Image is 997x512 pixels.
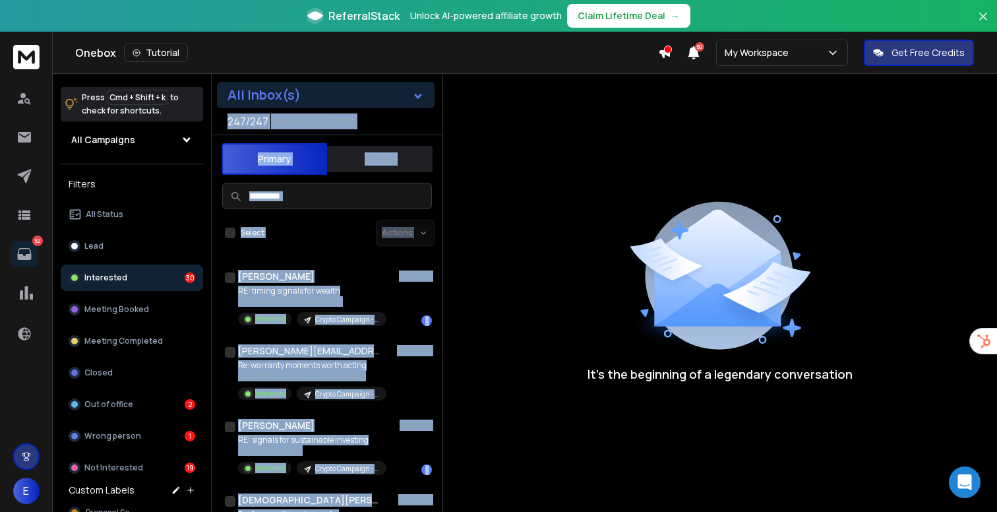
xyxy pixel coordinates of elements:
[61,233,203,259] button: Lead
[328,8,400,24] span: ReferralStack
[185,272,195,283] div: 30
[84,336,163,346] p: Meeting Completed
[238,445,386,456] p: Sure, I’d love to see
[84,304,149,315] p: Meeting Booked
[255,314,286,324] p: Interested
[315,464,378,474] p: Crypto Campaign - Row 3001 - 8561
[238,360,386,371] p: Re: warranty moments worth acting
[271,113,355,129] h3: Inboxes selected
[84,431,141,441] p: Wrong person
[61,265,203,291] button: Interested30
[107,90,167,105] span: Cmd + Shift + k
[255,389,286,399] p: Interested
[397,346,432,356] p: 02:59 PM
[238,371,386,381] p: Hi [PERSON_NAME], I am glad your
[227,113,268,129] span: 247 / 247
[124,44,188,62] button: Tutorial
[238,296,386,307] p: Sounds good. Please send the
[61,175,203,193] h3: Filters
[61,328,203,354] button: Meeting Completed
[13,478,40,504] button: E
[238,435,386,445] p: RE: signals for sustainable investing
[69,484,135,497] h3: Custom Labels
[61,127,203,153] button: All Campaigns
[71,133,135,146] h1: All Campaigns
[238,419,315,432] h1: [PERSON_NAME]
[86,209,123,220] p: All Status
[725,46,794,59] p: My Workspace
[695,42,704,51] span: 50
[84,241,104,251] p: Lead
[61,201,203,228] button: All Status
[255,463,286,473] p: Interested
[222,143,327,175] button: Primary
[75,44,658,62] div: Onebox
[864,40,974,66] button: Get Free Credits
[185,431,195,441] div: 1
[84,368,113,378] p: Closed
[84,272,127,283] p: Interested
[84,463,143,473] p: Not Interested
[327,144,433,174] button: Others
[185,399,195,410] div: 2
[61,391,203,418] button: Out of office2
[32,236,43,246] p: 52
[238,270,315,283] h1: [PERSON_NAME]
[399,271,432,282] p: 03:10 PM
[421,464,432,475] div: 1
[82,91,179,117] p: Press to check for shortcuts.
[949,466,981,498] div: Open Intercom Messenger
[315,315,378,325] p: Crypto Campaign - Row 3001 - 8561
[398,495,432,505] p: 10:45 AM
[61,360,203,386] button: Closed
[238,494,383,507] h1: [DEMOGRAPHIC_DATA][PERSON_NAME]
[217,82,435,108] button: All Inbox(s)
[891,46,965,59] p: Get Free Credits
[185,463,195,473] div: 19
[588,365,853,383] p: It’s the beginning of a legendary conversation
[61,455,203,481] button: Not Interested19
[84,399,133,410] p: Out of office
[61,296,203,323] button: Meeting Booked
[241,228,264,238] label: Select
[61,423,203,449] button: Wrong person1
[227,88,301,102] h1: All Inbox(s)
[975,8,992,40] button: Close banner
[238,286,386,296] p: RE: timing signals for wealth
[238,344,383,358] h1: [PERSON_NAME][EMAIL_ADDRESS][DOMAIN_NAME]
[421,315,432,326] div: 1
[410,9,562,22] p: Unlock AI-powered affiliate growth
[671,9,680,22] span: →
[315,389,378,399] p: Crypto Campaign - Row 3001 - 8561
[400,420,432,431] p: 01:33 PM
[567,4,690,28] button: Claim Lifetime Deal→
[11,241,38,267] a: 52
